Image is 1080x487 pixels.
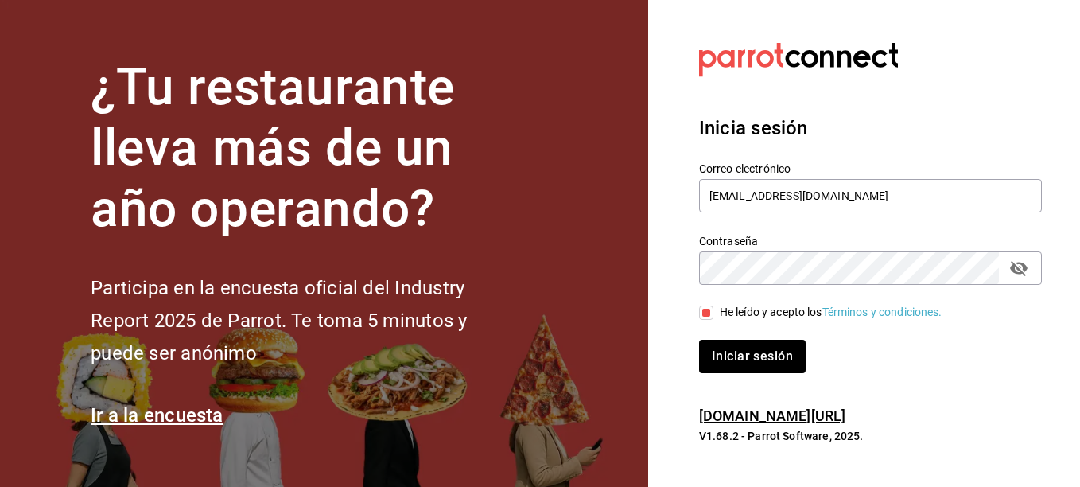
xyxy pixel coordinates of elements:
[1005,255,1032,282] button: passwordField
[699,179,1042,212] input: Ingresa tu correo electrónico
[699,340,806,373] button: Iniciar sesión
[822,306,942,318] a: Términos y condiciones.
[699,428,1042,444] p: V1.68.2 - Parrot Software, 2025.
[699,235,1042,246] label: Contraseña
[699,162,1042,173] label: Correo electrónico
[699,114,1042,142] h3: Inicia sesión
[91,57,520,240] h1: ¿Tu restaurante lleva más de un año operando?
[720,304,942,321] div: He leído y acepto los
[699,407,845,424] a: [DOMAIN_NAME][URL]
[91,272,520,369] h2: Participa en la encuesta oficial del Industry Report 2025 de Parrot. Te toma 5 minutos y puede se...
[91,404,223,427] a: Ir a la encuesta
